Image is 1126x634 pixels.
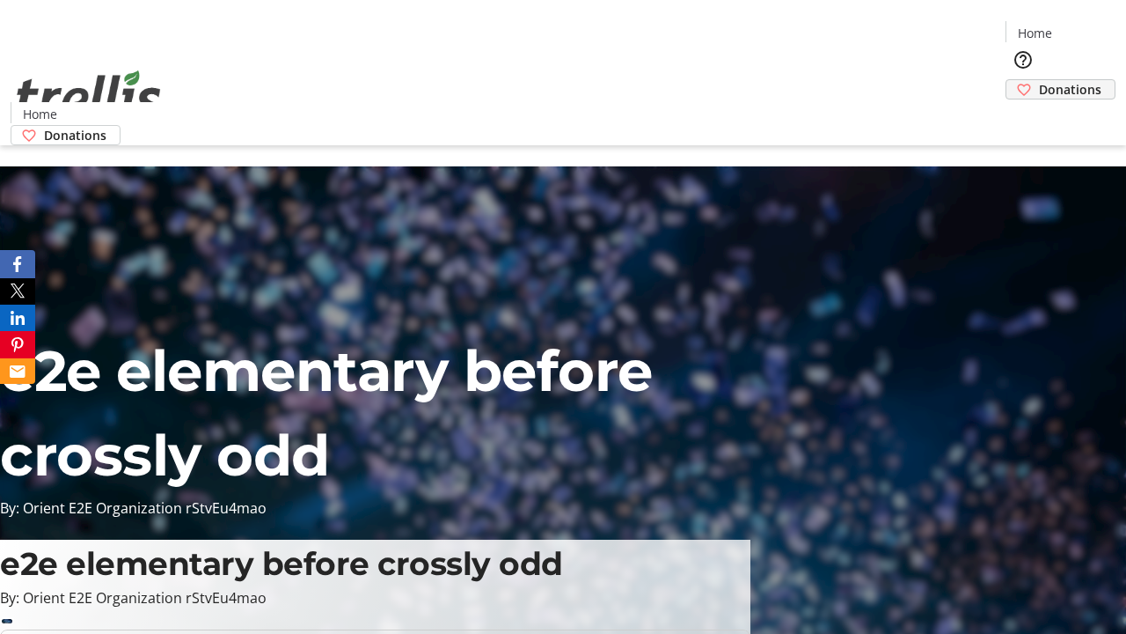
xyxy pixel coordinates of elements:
button: Help [1005,42,1041,77]
span: Home [1018,24,1052,42]
img: Orient E2E Organization rStvEu4mao's Logo [11,51,167,139]
a: Home [11,105,68,123]
a: Donations [1005,79,1115,100]
span: Donations [1039,80,1101,99]
a: Donations [11,125,121,145]
a: Home [1006,24,1063,42]
button: Cart [1005,100,1041,135]
span: Home [23,105,57,123]
span: Donations [44,126,106,144]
